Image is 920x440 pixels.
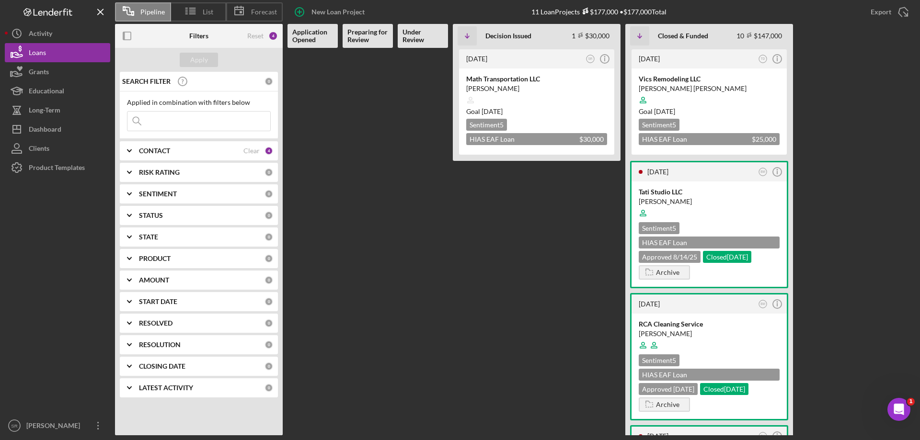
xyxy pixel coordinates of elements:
div: Product Templates [29,158,85,180]
button: Educational [5,81,110,101]
a: [DATE]BMRCA Cleaning Service[PERSON_NAME]Sentiment5HIAS EAF Loan Application_[US_STATE] $15,000Ap... [630,293,788,420]
div: 4 [264,147,273,155]
b: STATUS [139,212,163,219]
div: [PERSON_NAME] [639,329,780,338]
div: Vics Remodeling LLC [639,74,780,84]
div: 0 [264,340,273,349]
b: PRODUCT [139,255,171,262]
span: $30,000 [579,135,604,143]
div: Sentiment 5 [639,222,679,234]
div: Clear [243,147,260,155]
b: Preparing for Review [347,28,388,44]
div: 0 [264,254,273,263]
time: 2025-05-22 14:23 [647,432,668,440]
div: RCA Cleaning Service [639,319,780,329]
div: 1 $30,000 [572,32,609,40]
button: Archive [639,265,690,280]
time: 2025-08-19 18:06 [639,55,660,63]
button: Clients [5,139,110,158]
button: Loans [5,43,110,62]
div: 0 [264,190,273,198]
button: Dashboard [5,120,110,139]
time: 10/19/2025 [482,107,503,115]
div: Sentiment 5 [639,354,679,366]
span: $25,000 [752,135,776,143]
button: Product Templates [5,158,110,177]
button: Archive [639,397,690,412]
div: Loans [29,43,46,65]
div: Closed [DATE] [700,383,748,395]
a: [DATE]SRMath Transportation LLC[PERSON_NAME]Goal [DATE]Sentiment5HIAS EAF Loan Application_[US_ST... [458,48,616,156]
div: Approved 8/14/25 [639,251,701,263]
div: 10 $147,000 [736,32,782,40]
div: Grants [29,62,49,84]
div: Archive [656,397,679,412]
button: BM [757,298,770,311]
div: Applied in combination with filters below [127,99,271,106]
a: Long-Term [5,101,110,120]
div: Sentiment 5 [639,119,679,131]
div: 0 [264,319,273,327]
button: SR [584,53,597,66]
div: 0 [264,77,273,86]
div: 0 [264,297,273,306]
div: 11 Loan Projects • $177,000 Total [531,8,667,16]
button: New Loan Project [287,2,374,22]
div: Apply [190,53,208,67]
span: List [203,8,213,16]
b: RESOLVED [139,319,172,327]
div: 0 [264,233,273,241]
time: 2025-07-30 20:11 [466,55,487,63]
b: LATEST ACTIVITY [139,384,193,392]
button: BM [757,166,770,179]
b: CLOSING DATE [139,362,185,370]
b: RISK RATING [139,169,180,176]
div: Tati Studio LLC [639,187,780,197]
div: Clients [29,139,49,160]
button: Activity [5,24,110,43]
b: Application Opened [292,28,333,44]
div: 0 [264,276,273,284]
text: BM [760,434,765,438]
button: Grants [5,62,110,81]
div: New Loan Project [311,2,365,22]
span: Forecast [251,8,277,16]
div: Archive [656,265,679,280]
text: SR [11,423,17,429]
button: TD [757,53,770,66]
a: [DATE]TDVics Remodeling LLC[PERSON_NAME] [PERSON_NAME]Goal [DATE]Sentiment5HIAS EAF Loan Applicat... [630,48,788,156]
text: BM [760,302,765,305]
div: [PERSON_NAME] [24,416,86,438]
b: CONTACT [139,147,170,155]
button: SR[PERSON_NAME] [5,416,110,435]
div: Closed [DATE] [703,251,751,263]
span: Goal [639,107,675,115]
div: 0 [264,211,273,220]
div: Activity [29,24,52,45]
div: [PERSON_NAME] [466,84,607,93]
button: Export [861,2,915,22]
div: Export [871,2,891,22]
div: HIAS EAF Loan Application_[US_STATE] [639,133,780,145]
div: HIAS EAF Loan Application_[US_STATE] $15,000 [639,369,780,381]
div: 0 [264,384,273,392]
b: Filters [189,32,208,40]
b: Under Review [402,28,443,44]
div: 4 [268,31,278,41]
div: Reset [247,32,264,40]
b: AMOUNT [139,276,169,284]
div: [PERSON_NAME] [PERSON_NAME] [639,84,780,93]
div: Dashboard [29,120,61,141]
span: 1 [907,398,915,406]
div: 0 [264,362,273,371]
span: Pipeline [140,8,165,16]
b: RESOLUTION [139,341,181,349]
text: BM [760,170,765,173]
span: Goal [466,107,503,115]
div: Educational [29,81,64,103]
